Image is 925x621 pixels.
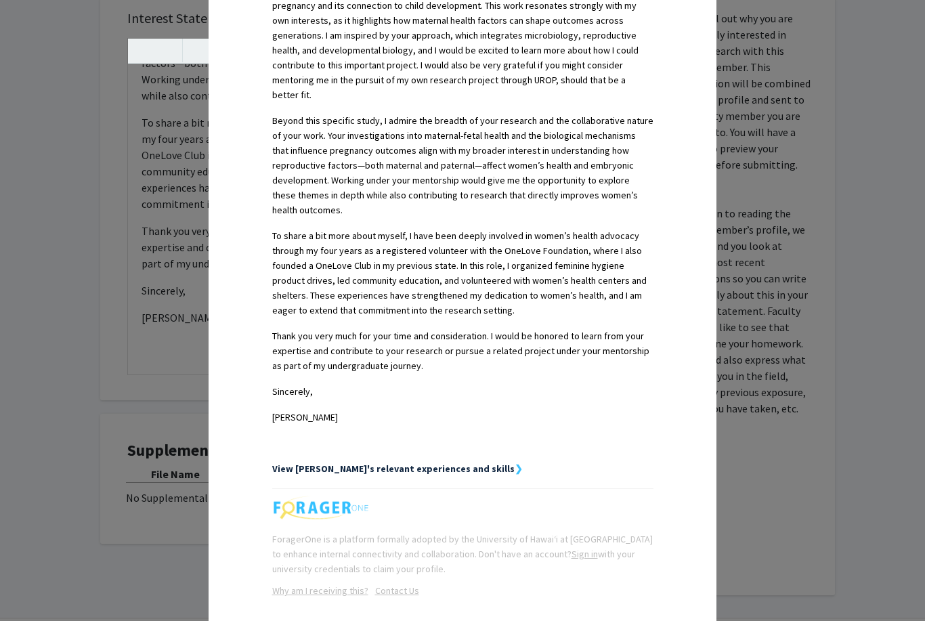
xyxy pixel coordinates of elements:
[375,584,419,597] u: Contact Us
[272,113,653,217] p: Beyond this specific study, I admire the breadth of your research and the collaborative nature of...
[272,584,368,597] u: Why am I receiving this?
[272,384,653,399] p: Sincerely,
[272,463,515,475] strong: View [PERSON_NAME]'s relevant experiences and skills
[272,228,653,318] p: To share a bit more about myself, I have been deeply involved in women’s health advocacy through ...
[368,584,419,597] a: Opens in a new tab
[10,560,58,611] iframe: Chat
[572,548,598,560] a: Sign in
[272,410,653,425] p: [PERSON_NAME]
[272,584,368,597] a: Opens in a new tab
[272,533,653,575] span: ForagerOne is a platform formally adopted by the University of Hawaiʻi at [GEOGRAPHIC_DATA] to en...
[272,328,653,373] p: Thank you very much for your time and consideration. I would be honored to learn from your expert...
[515,463,523,475] strong: ❯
